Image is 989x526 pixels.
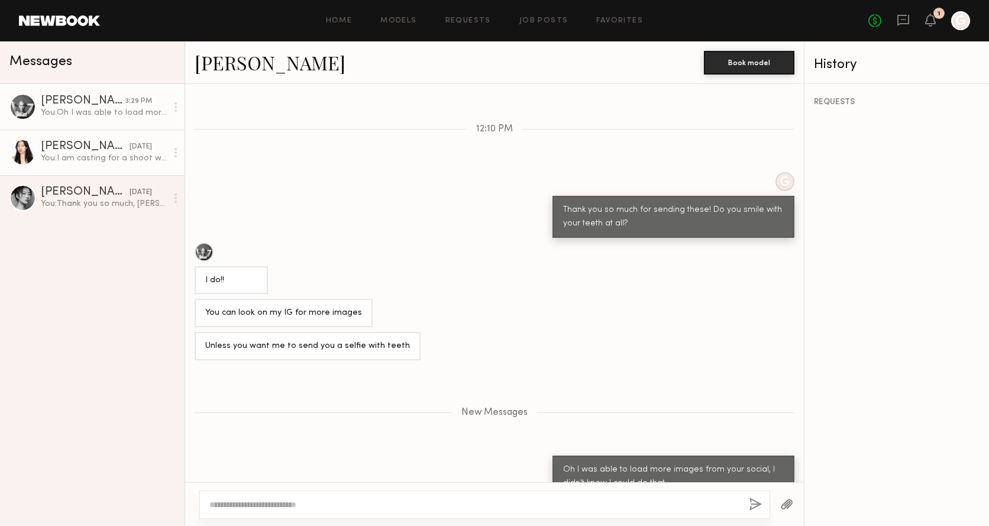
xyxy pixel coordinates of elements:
button: Book model [704,51,794,75]
a: Job Posts [519,17,568,25]
a: G [951,11,970,30]
div: You: Thank you so much, [PERSON_NAME] [41,198,167,209]
a: Book model [704,57,794,67]
div: 1 [938,11,940,17]
div: 3:29 PM [125,96,152,107]
div: [DATE] [130,187,152,198]
div: Unless you want me to send you a selfie with teeth [205,340,410,353]
span: 12:10 PM [476,124,513,134]
a: Favorites [596,17,643,25]
div: [PERSON_NAME] [41,186,130,198]
div: Oh I was able to load more images from your social, I didn't know I could do that [563,463,784,490]
a: Models [380,17,416,25]
div: History [814,58,980,72]
div: [DATE] [130,141,152,153]
div: You: I am casting for a shoot with a Korean skincare brand and really like your portfolio. I wasn... [41,153,167,164]
div: I do!! [205,274,257,288]
a: Requests [445,17,491,25]
div: [PERSON_NAME] [41,141,130,153]
a: [PERSON_NAME] [195,50,345,75]
div: Thank you so much for sending these! Do you smile with your teeth at all? [563,204,784,231]
a: Home [326,17,353,25]
div: [PERSON_NAME] [41,95,125,107]
span: New Messages [461,408,528,418]
div: REQUESTS [814,98,980,107]
span: Messages [9,55,72,69]
div: You can look on my IG for more images [205,306,362,320]
div: You: Oh I was able to load more images from your social, I didn't know I could do that [41,107,167,118]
